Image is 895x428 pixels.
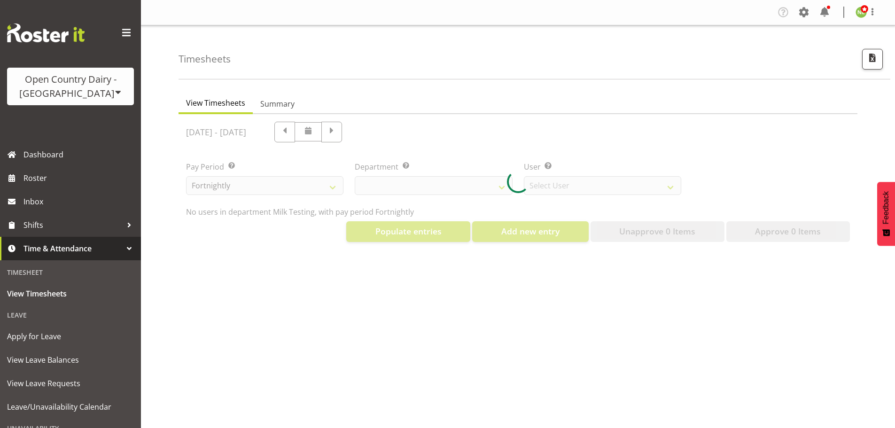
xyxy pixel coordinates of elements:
span: View Leave Balances [7,353,134,367]
div: Timesheet [2,263,139,282]
a: View Leave Balances [2,348,139,372]
span: Leave/Unavailability Calendar [7,400,134,414]
span: Dashboard [23,148,136,162]
button: Export CSV [862,49,883,70]
span: Inbox [23,195,136,209]
span: Shifts [23,218,122,232]
h4: Timesheets [179,54,231,64]
div: Open Country Dairy - [GEOGRAPHIC_DATA] [16,72,125,101]
div: Leave [2,305,139,325]
span: Roster [23,171,136,185]
button: Feedback - Show survey [877,182,895,246]
img: Rosterit website logo [7,23,85,42]
span: Apply for Leave [7,329,134,343]
img: nicole-lloyd7454.jpg [856,7,867,18]
span: Summary [260,98,295,109]
span: Time & Attendance [23,241,122,256]
a: View Timesheets [2,282,139,305]
span: Feedback [882,191,890,224]
a: View Leave Requests [2,372,139,395]
a: Apply for Leave [2,325,139,348]
span: View Timesheets [7,287,134,301]
a: Leave/Unavailability Calendar [2,395,139,419]
span: View Timesheets [186,97,245,109]
span: View Leave Requests [7,376,134,390]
